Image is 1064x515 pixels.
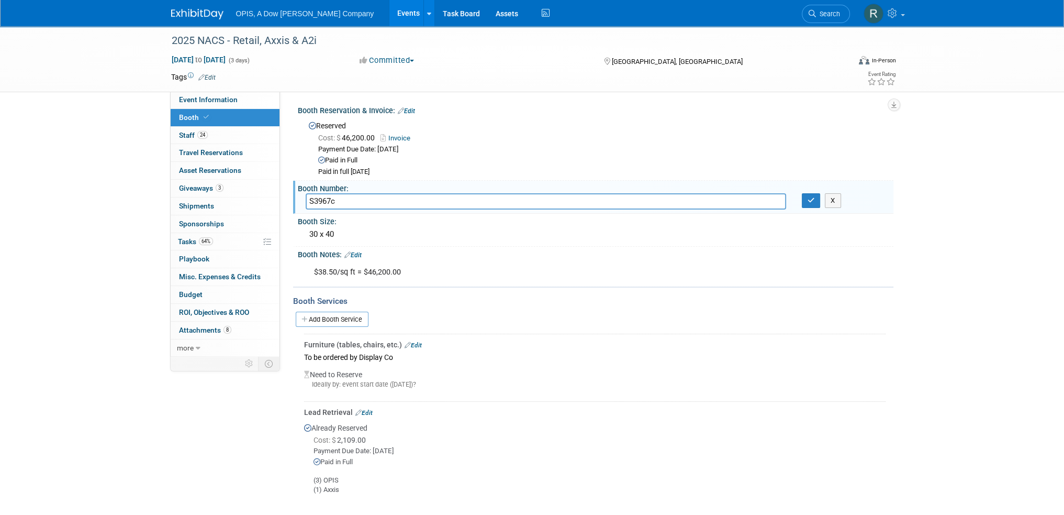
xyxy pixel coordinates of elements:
button: Committed [356,55,418,66]
div: In-Person [871,57,895,64]
span: 2,109.00 [313,436,370,444]
a: Shipments [171,198,279,215]
span: Search [816,10,840,18]
span: [GEOGRAPHIC_DATA], [GEOGRAPHIC_DATA] [612,58,743,65]
a: ROI, Objectives & ROO [171,304,279,321]
div: 30 x 40 [306,226,886,243]
span: Giveaways [179,184,223,192]
a: Attachments8 [171,322,279,339]
span: OPIS, A Dow [PERSON_NAME] Company [236,9,374,18]
div: Booth Services [293,295,893,307]
a: Misc. Expenses & Credits [171,268,279,286]
div: Lead Retrieval [304,407,886,418]
div: Payment Due Date: [DATE] [313,446,886,456]
button: X [825,193,841,208]
img: ExhibitDay [171,9,223,19]
td: Tags [171,72,216,82]
span: ROI, Objectives & ROO [179,308,249,316]
td: Toggle Event Tabs [258,357,279,370]
a: Giveaways3 [171,180,279,197]
a: more [171,339,279,357]
a: Booth [171,109,279,126]
a: Add Booth Service [296,312,368,327]
div: Booth Notes: [298,247,893,260]
span: Asset Reservations [179,166,241,174]
span: Misc. Expenses & Credits [179,272,261,281]
span: 8 [223,326,231,334]
a: Asset Reservations [171,162,279,179]
span: Attachments [179,326,231,334]
div: Payment Due Date: [DATE] [318,145,886,155]
div: Event Format [788,54,896,70]
div: Booth Size: [298,214,893,227]
img: Renee Ortner [864,4,883,24]
a: Edit [355,409,373,417]
div: Need to Reserve [304,364,886,398]
span: Sponsorships [179,220,224,228]
a: Invoice [380,134,416,142]
span: Tasks [178,237,213,246]
div: Furniture (tables, chairs, etc.) [304,339,886,350]
span: Booth [179,113,211,122]
div: Paid in Full [318,156,886,166]
a: Staff24 [171,127,279,144]
div: $38.50/sq ft = $46,200.00 [307,262,778,283]
span: Cost: $ [313,436,337,444]
span: Event Information [179,95,238,104]
span: Budget [179,290,203,299]
div: To be ordered by Display Co [304,350,886,364]
div: Paid in full [DATE] [318,168,886,177]
a: Tasks64% [171,233,279,250]
span: Shipments [179,202,214,210]
div: Paid in Full [313,457,886,467]
a: Edit [344,251,362,259]
span: [DATE] [DATE] [171,55,226,64]
a: Travel Reservations [171,144,279,161]
img: Format-Inperson.png [859,56,869,64]
div: Ideally by: event start date ([DATE])? [304,380,886,389]
span: 46,200.00 [318,134,379,142]
span: 64% [199,237,213,245]
div: Reserved [306,118,886,177]
a: Budget [171,286,279,303]
div: Booth Number: [298,181,893,194]
div: Booth Reservation & Invoice: [298,103,893,116]
td: Personalize Event Tab Strip [240,357,259,370]
div: 2025 NACS - Retail, Axxis & A2i [168,31,834,50]
span: Playbook [179,255,209,263]
span: 24 [197,131,208,139]
span: (3 days) [228,57,250,64]
a: Sponsorships [171,215,279,233]
span: Travel Reservations [179,148,243,157]
a: Edit [398,107,415,115]
span: 3 [216,184,223,192]
a: Edit [405,342,422,349]
div: Event Rating [867,72,895,77]
span: more [177,344,194,352]
span: to [194,56,204,64]
i: Booth reservation complete [204,114,209,120]
a: Search [802,5,850,23]
a: Edit [198,74,216,81]
a: Playbook [171,250,279,268]
a: Event Information [171,91,279,108]
span: Cost: $ [318,134,342,142]
span: Staff [179,131,208,139]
